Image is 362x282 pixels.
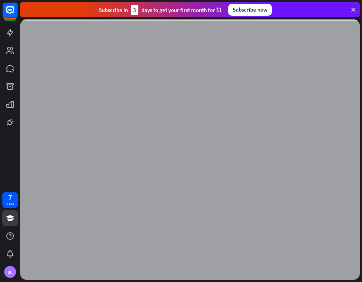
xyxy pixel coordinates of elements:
[6,201,14,206] div: days
[2,192,18,208] a: 7 days
[4,266,16,278] div: BC
[99,5,222,15] div: Subscribe in days to get your first month for $1
[131,5,138,15] div: 3
[228,4,272,16] div: Subscribe now
[8,194,12,201] div: 7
